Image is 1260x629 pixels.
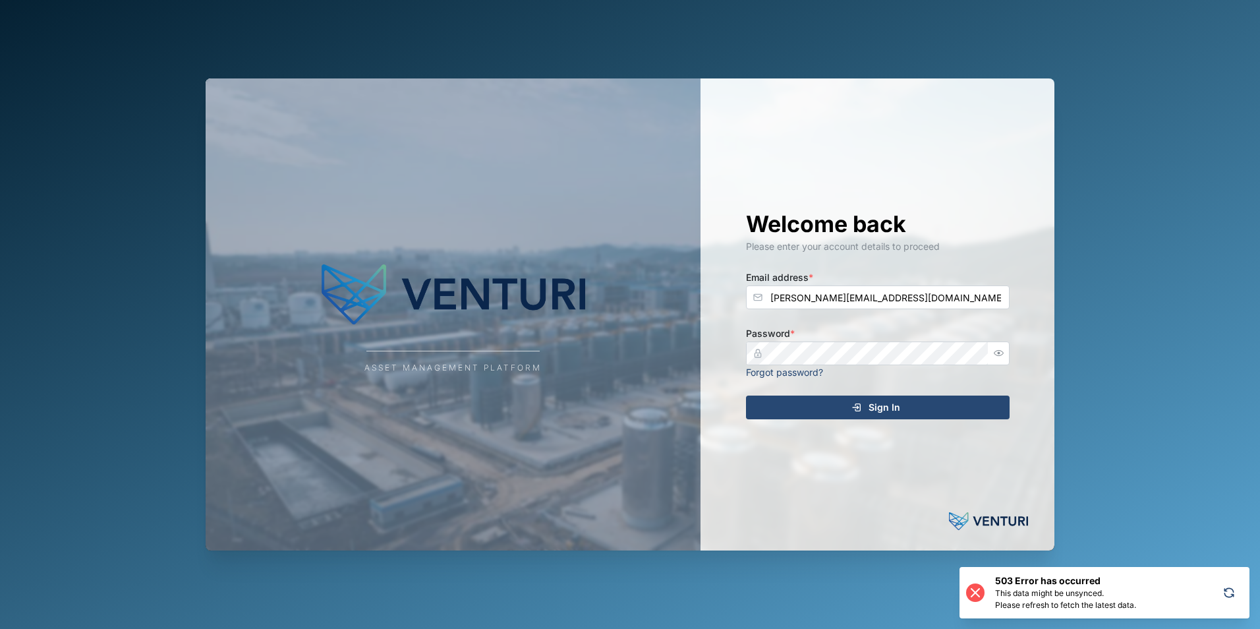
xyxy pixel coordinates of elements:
h6: 503 Error has occurred [995,574,1136,587]
div: This data might be unsynced. [995,587,1136,600]
label: Password [746,326,795,341]
div: Please refresh to fetch the latest data. [995,599,1136,612]
img: Company Logo [322,255,585,334]
input: Enter your email [746,285,1010,309]
label: Email address [746,270,813,285]
div: Asset Management Platform [364,362,542,374]
div: Please enter your account details to proceed [746,239,1010,254]
span: Sign In [869,396,900,419]
button: Sign In [746,396,1010,419]
h1: Welcome back [746,210,1010,239]
a: Forgot password? [746,367,823,378]
img: Powered by: Venturi [949,508,1028,535]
